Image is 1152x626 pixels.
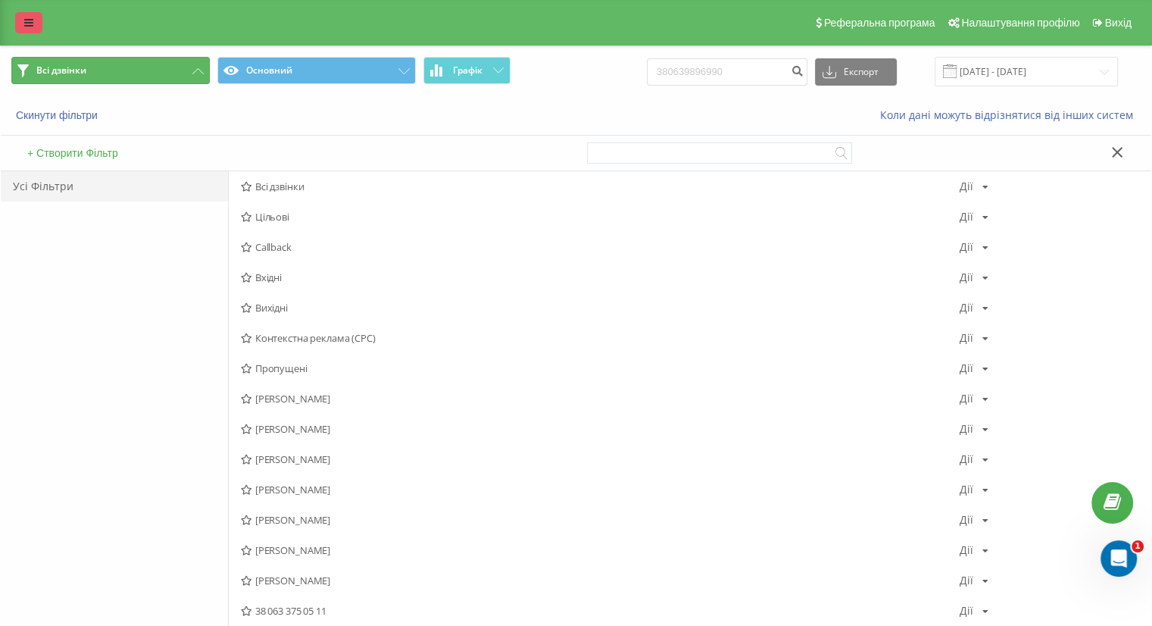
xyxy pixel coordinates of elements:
span: 1 [1132,540,1144,552]
div: Дії [960,272,973,283]
span: [PERSON_NAME] [241,454,960,465]
button: Всі дзвінки [11,57,210,84]
span: Контекстна реклама (CPC) [241,333,960,343]
span: [PERSON_NAME] [241,484,960,495]
div: Дії [960,575,973,586]
input: Пошук за номером [647,58,807,86]
button: Скинути фільтри [11,108,105,122]
span: Цільові [241,211,960,222]
div: Дії [960,454,973,465]
span: [PERSON_NAME] [241,424,960,434]
span: Вихід [1105,17,1132,29]
div: Дії [960,333,973,343]
div: Дії [960,181,973,192]
div: Дії [960,363,973,374]
button: Експорт [815,58,897,86]
div: Дії [960,211,973,222]
div: Дії [960,515,973,525]
div: Дії [960,242,973,252]
div: Дії [960,393,973,404]
button: Графік [423,57,510,84]
div: Дії [960,484,973,495]
span: Реферальна програма [824,17,935,29]
button: Закрити [1107,146,1129,161]
button: Основний [217,57,416,84]
span: [PERSON_NAME] [241,393,960,404]
span: [PERSON_NAME] [241,575,960,586]
span: Callback [241,242,960,252]
button: + Створити Фільтр [23,146,123,160]
div: Дії [960,302,973,313]
span: [PERSON_NAME] [241,545,960,556]
iframe: Intercom live chat [1100,540,1137,577]
div: Усі Фільтри [1,171,228,202]
div: Дії [960,545,973,556]
span: Налаштування профілю [961,17,1079,29]
span: 38 063 375 05 11 [241,606,960,616]
div: Дії [960,606,973,616]
span: Графік [453,65,482,76]
div: Дії [960,424,973,434]
span: Всі дзвінки [36,64,86,77]
span: Всі дзвінки [241,181,960,192]
span: [PERSON_NAME] [241,515,960,525]
span: Пропущені [241,363,960,374]
a: Коли дані можуть відрізнятися вiд інших систем [880,108,1141,122]
span: Вхідні [241,272,960,283]
span: Вихідні [241,302,960,313]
